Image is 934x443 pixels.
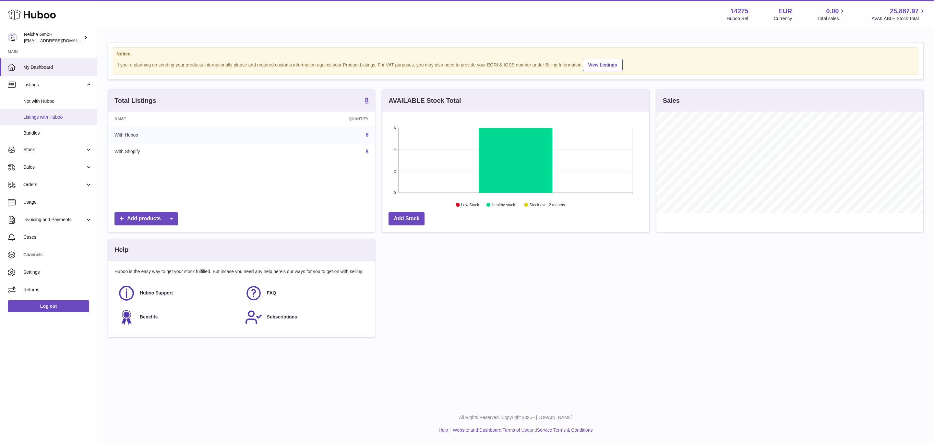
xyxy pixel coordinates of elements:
img: internalAdmin-14275@internal.huboo.com [8,33,18,42]
div: Relcha GmbH [24,31,82,44]
h3: AVAILABLE Stock Total [389,96,461,105]
div: If you're planning on sending your products internationally please add required customs informati... [116,58,915,71]
li: and [450,427,593,433]
th: Quantity [252,112,375,126]
span: Invoicing and Payments [23,217,85,223]
text: 6 [394,126,396,130]
td: With Huboo [108,126,252,143]
p: All Rights Reserved. Copyright 2025 - [DOMAIN_NAME] [102,414,929,421]
span: Listings with Huboo [23,114,92,120]
div: Huboo Ref [727,16,748,22]
span: Bundles [23,130,92,136]
text: 0 [394,191,396,195]
a: View Listings [583,59,623,71]
span: Sales [23,164,85,170]
a: Add Stock [389,212,425,225]
span: Total sales [817,16,846,22]
a: Add products [114,212,178,225]
h3: Total Listings [114,96,156,105]
text: Low Stock [461,203,479,207]
a: 25,887.97 AVAILABLE Stock Total [871,7,926,22]
strong: EUR [778,7,792,16]
span: FAQ [267,290,276,296]
a: Subscriptions [245,308,365,326]
a: Log out [8,300,89,312]
a: Huboo Support [118,284,238,302]
span: Settings [23,269,92,275]
h3: Help [114,245,128,254]
span: Channels [23,252,92,258]
text: 4 [394,148,396,151]
text: 2 [394,169,396,173]
span: Huboo Support [140,290,173,296]
a: 8 [365,132,368,138]
div: Currency [774,16,792,22]
a: 8 [365,149,368,154]
a: Service Terms & Conditions [537,427,593,433]
span: Not with Huboo [23,98,92,104]
span: My Dashboard [23,64,92,70]
a: 0.00 Total sales [817,7,846,22]
th: Name [108,112,252,126]
span: Orders [23,182,85,188]
strong: 8 [365,97,368,103]
span: AVAILABLE Stock Total [871,16,926,22]
a: Benefits [118,308,238,326]
span: Benefits [140,314,158,320]
text: Healthy stock [492,203,516,207]
strong: 14275 [730,7,748,16]
a: Help [439,427,448,433]
a: FAQ [245,284,365,302]
strong: Notice [116,51,915,57]
span: Stock [23,147,85,153]
span: Usage [23,199,92,205]
span: Returns [23,287,92,293]
span: 25,887.97 [890,7,919,16]
td: With Shopify [108,143,252,160]
a: 8 [365,97,368,105]
text: Stock over 2 months [530,203,565,207]
p: Huboo is the easy way to get your stock fulfilled. But incase you need any help here's our ways f... [114,269,368,275]
a: Website and Dashboard Terms of Use [453,427,529,433]
span: Subscriptions [267,314,297,320]
span: Cases [23,234,92,240]
span: [EMAIL_ADDRESS][DOMAIN_NAME] [24,38,95,43]
span: 0.00 [826,7,839,16]
h3: Sales [663,96,680,105]
span: Listings [23,82,85,88]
